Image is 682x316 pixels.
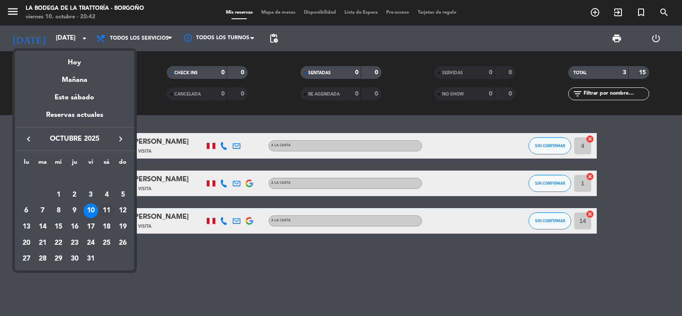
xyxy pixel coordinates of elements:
[115,157,131,171] th: domingo
[50,251,66,267] td: 29 de octubre de 2025
[51,220,66,234] div: 15
[15,68,134,86] div: Mañana
[51,203,66,218] div: 8
[51,236,66,250] div: 22
[67,188,82,202] div: 2
[35,252,50,266] div: 28
[67,203,82,218] div: 9
[21,133,36,145] button: keyboard_arrow_left
[23,134,34,144] i: keyboard_arrow_left
[83,157,99,171] th: viernes
[99,219,115,235] td: 18 de octubre de 2025
[19,252,34,266] div: 27
[83,235,99,251] td: 24 de octubre de 2025
[18,219,35,235] td: 13 de octubre de 2025
[115,203,131,219] td: 12 de octubre de 2025
[35,235,51,251] td: 21 de octubre de 2025
[115,235,131,251] td: 26 de octubre de 2025
[15,110,134,127] div: Reservas actuales
[116,236,130,250] div: 26
[51,252,66,266] div: 29
[36,133,113,145] span: octubre 2025
[18,251,35,267] td: 27 de octubre de 2025
[99,157,115,171] th: sábado
[84,252,98,266] div: 31
[51,188,66,202] div: 1
[66,157,83,171] th: jueves
[15,51,134,68] div: Hoy
[35,220,50,234] div: 14
[83,187,99,203] td: 3 de octubre de 2025
[18,235,35,251] td: 20 de octubre de 2025
[83,219,99,235] td: 17 de octubre de 2025
[116,134,126,144] i: keyboard_arrow_right
[50,219,66,235] td: 15 de octubre de 2025
[35,219,51,235] td: 14 de octubre de 2025
[116,220,130,234] div: 19
[84,203,98,218] div: 10
[99,220,114,234] div: 18
[116,188,130,202] div: 5
[18,203,35,219] td: 6 de octubre de 2025
[50,203,66,219] td: 8 de octubre de 2025
[84,220,98,234] div: 17
[67,220,82,234] div: 16
[66,219,83,235] td: 16 de octubre de 2025
[19,220,34,234] div: 13
[35,203,50,218] div: 7
[83,251,99,267] td: 31 de octubre de 2025
[115,219,131,235] td: 19 de octubre de 2025
[15,86,134,110] div: Este sábado
[99,203,114,218] div: 11
[113,133,128,145] button: keyboard_arrow_right
[84,188,98,202] div: 3
[19,203,34,218] div: 6
[99,235,115,251] td: 25 de octubre de 2025
[18,171,131,187] td: OCT.
[18,157,35,171] th: lunes
[66,235,83,251] td: 23 de octubre de 2025
[99,187,115,203] td: 4 de octubre de 2025
[66,251,83,267] td: 30 de octubre de 2025
[67,236,82,250] div: 23
[67,252,82,266] div: 30
[99,188,114,202] div: 4
[50,157,66,171] th: miércoles
[35,157,51,171] th: martes
[35,236,50,250] div: 21
[50,187,66,203] td: 1 de octubre de 2025
[99,236,114,250] div: 25
[50,235,66,251] td: 22 de octubre de 2025
[66,187,83,203] td: 2 de octubre de 2025
[99,203,115,219] td: 11 de octubre de 2025
[35,203,51,219] td: 7 de octubre de 2025
[83,203,99,219] td: 10 de octubre de 2025
[115,187,131,203] td: 5 de octubre de 2025
[84,236,98,250] div: 24
[116,203,130,218] div: 12
[35,251,51,267] td: 28 de octubre de 2025
[19,236,34,250] div: 20
[66,203,83,219] td: 9 de octubre de 2025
